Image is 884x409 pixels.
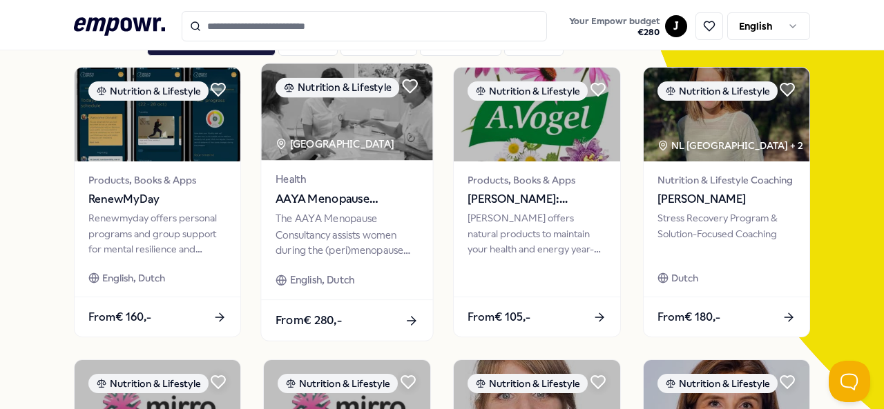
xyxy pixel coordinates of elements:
[468,190,606,208] span: [PERSON_NAME]: Supplementen
[276,311,342,329] span: From € 280,-
[88,210,227,257] div: Renewmyday offers personal programs and group support for mental resilience and vitality.
[468,172,606,188] span: Products, Books & Apps
[468,374,588,393] div: Nutrition & Lifestyle
[657,210,796,257] div: Stress Recovery Program & Solution-Focused Coaching
[276,136,396,152] div: [GEOGRAPHIC_DATA]
[182,11,548,41] input: Search for products, categories or subcategories
[468,210,606,257] div: [PERSON_NAME] offers natural products to maintain your health and energy year-round.
[88,308,151,326] span: From € 160,-
[261,63,434,341] a: package imageNutrition & Lifestyle[GEOGRAPHIC_DATA] HealthAAYA Menopause Consultation Gynaecologi...
[643,67,811,337] a: package imageNutrition & LifestyleNL [GEOGRAPHIC_DATA] + 2Nutrition & Lifestyle Coaching[PERSON_N...
[657,374,778,393] div: Nutrition & Lifestyle
[290,272,355,288] span: English, Dutch
[564,12,665,41] a: Your Empowr budget€280
[102,270,165,286] span: English, Dutch
[671,270,698,286] span: Dutch
[88,81,209,101] div: Nutrition & Lifestyle
[566,13,662,41] button: Your Empowr budget€280
[276,172,419,188] span: Health
[657,308,720,326] span: From € 180,-
[75,68,241,161] img: package image
[829,361,870,402] iframe: Help Scout Beacon - Open
[569,16,660,27] span: Your Empowr budget
[657,81,778,101] div: Nutrition & Lifestyle
[657,190,796,208] span: [PERSON_NAME]
[453,67,621,337] a: package imageNutrition & LifestyleProducts, Books & Apps[PERSON_NAME]: Supplementen[PERSON_NAME] ...
[276,190,419,208] span: AAYA Menopause Consultation Gynaecologist
[569,27,660,38] span: € 280
[278,374,398,393] div: Nutrition & Lifestyle
[88,190,227,208] span: RenewMyDay
[88,172,227,188] span: Products, Books & Apps
[74,67,242,337] a: package imageNutrition & LifestyleProducts, Books & AppsRenewMyDayRenewmyday offers personal prog...
[276,211,419,259] div: The AAYA Menopause Consultancy assists women during the (peri)menopause with tailored advice on h...
[468,81,588,101] div: Nutrition & Lifestyle
[262,63,433,160] img: package image
[454,68,620,161] img: package image
[657,138,803,153] div: NL [GEOGRAPHIC_DATA] + 2
[657,172,796,188] span: Nutrition & Lifestyle Coaching
[88,374,209,393] div: Nutrition & Lifestyle
[644,68,810,161] img: package image
[276,78,399,98] div: Nutrition & Lifestyle
[468,308,530,326] span: From € 105,-
[665,15,687,37] button: J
